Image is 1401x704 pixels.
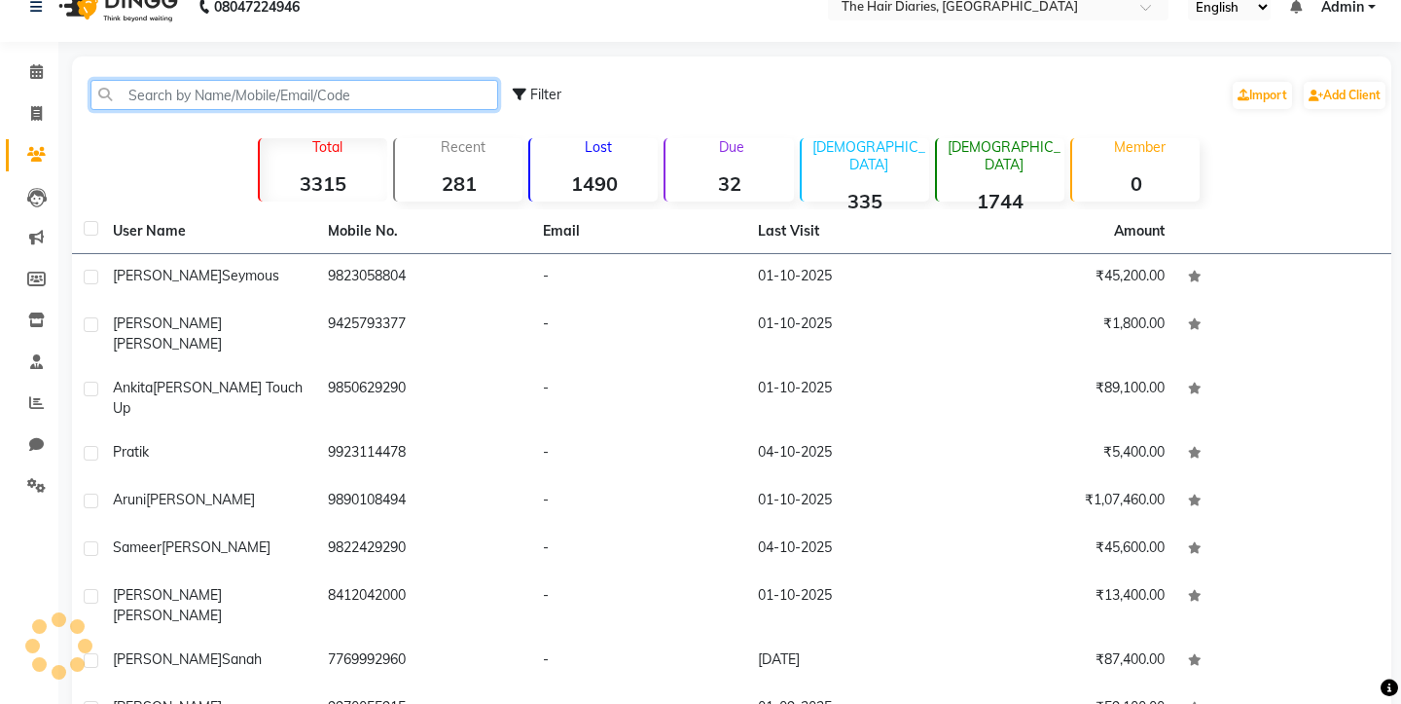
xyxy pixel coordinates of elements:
span: Sanah [222,650,262,668]
td: 04-10-2025 [746,526,961,574]
span: Filter [530,86,561,103]
span: Aruni [113,491,146,508]
strong: 335 [802,189,929,213]
td: 9823058804 [316,254,531,302]
th: Mobile No. [316,209,531,254]
td: - [531,254,746,302]
input: Search by Name/Mobile/Email/Code [90,80,498,110]
td: 01-10-2025 [746,302,961,366]
td: 9425793377 [316,302,531,366]
span: Pratik [113,443,149,461]
span: Ankita [113,379,153,396]
span: [PERSON_NAME] [113,607,222,624]
strong: 1490 [530,171,658,196]
td: - [531,526,746,574]
span: [PERSON_NAME] [113,650,222,668]
th: Last Visit [746,209,961,254]
strong: 0 [1072,171,1200,196]
th: Amount [1102,209,1176,253]
td: - [531,574,746,638]
span: Seymous [222,267,279,284]
td: 9822429290 [316,526,531,574]
td: - [531,366,746,430]
td: 01-10-2025 [746,478,961,526]
td: 01-10-2025 [746,574,961,638]
td: 04-10-2025 [746,430,961,478]
td: ₹13,400.00 [961,574,1176,638]
p: [DEMOGRAPHIC_DATA] [945,138,1064,173]
td: 9923114478 [316,430,531,478]
span: [PERSON_NAME] [113,586,222,604]
strong: 1744 [937,189,1064,213]
span: [PERSON_NAME] [113,315,222,332]
td: ₹5,400.00 [961,430,1176,478]
td: - [531,302,746,366]
p: Lost [538,138,658,156]
p: [DEMOGRAPHIC_DATA] [809,138,929,173]
p: Total [268,138,387,156]
td: ₹1,07,460.00 [961,478,1176,526]
td: ₹45,600.00 [961,526,1176,574]
td: ₹45,200.00 [961,254,1176,302]
td: 9850629290 [316,366,531,430]
th: Email [531,209,746,254]
td: ₹89,100.00 [961,366,1176,430]
td: [DATE] [746,638,961,685]
td: 7769992960 [316,638,531,685]
p: Due [669,138,793,156]
td: ₹87,400.00 [961,638,1176,685]
strong: 281 [395,171,522,196]
strong: 3315 [260,171,387,196]
td: 01-10-2025 [746,254,961,302]
a: Import [1233,82,1292,109]
span: Sameer [113,538,162,556]
a: Add Client [1304,82,1385,109]
span: [PERSON_NAME] [146,491,255,508]
span: [PERSON_NAME] Touch Up [113,379,303,417]
td: ₹1,800.00 [961,302,1176,366]
td: - [531,478,746,526]
span: [PERSON_NAME] [113,335,222,352]
span: [PERSON_NAME] [113,267,222,284]
p: Member [1080,138,1200,156]
strong: 32 [665,171,793,196]
td: - [531,638,746,685]
td: 8412042000 [316,574,531,638]
td: 9890108494 [316,478,531,526]
td: 01-10-2025 [746,366,961,430]
p: Recent [403,138,522,156]
th: User Name [101,209,316,254]
span: [PERSON_NAME] [162,538,270,556]
td: - [531,430,746,478]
